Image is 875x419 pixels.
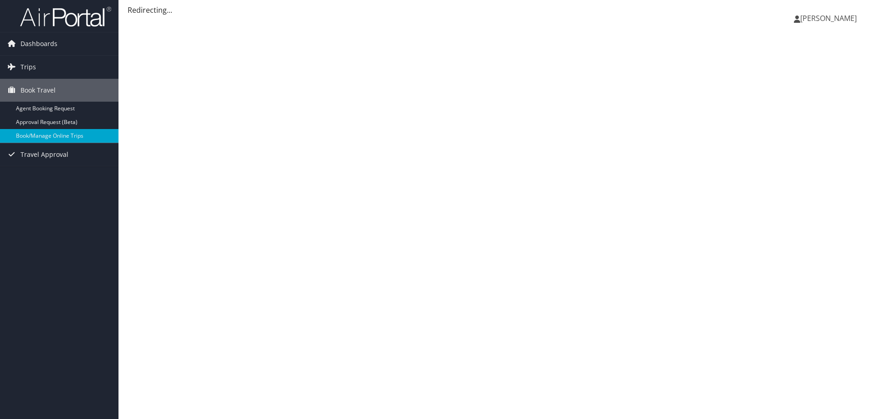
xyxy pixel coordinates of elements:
[20,6,111,27] img: airportal-logo.png
[128,5,866,16] div: Redirecting...
[21,32,57,55] span: Dashboards
[800,13,857,23] span: [PERSON_NAME]
[21,79,56,102] span: Book Travel
[21,143,68,166] span: Travel Approval
[21,56,36,78] span: Trips
[794,5,866,32] a: [PERSON_NAME]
